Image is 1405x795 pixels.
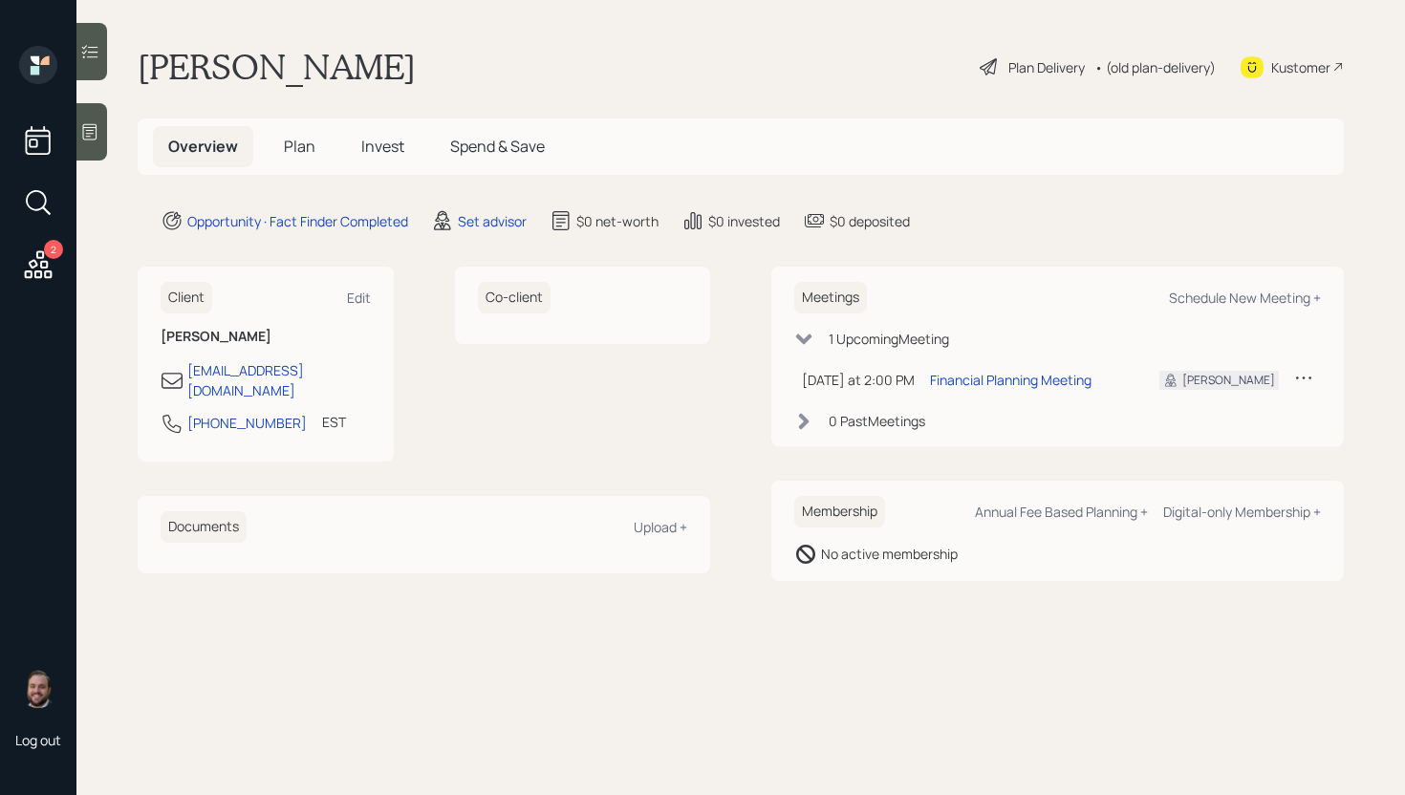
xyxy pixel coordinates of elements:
[450,136,545,157] span: Spend & Save
[794,282,867,313] h6: Meetings
[794,496,885,527] h6: Membership
[1008,57,1085,77] div: Plan Delivery
[576,211,659,231] div: $0 net-worth
[284,136,315,157] span: Plan
[187,360,371,400] div: [EMAIL_ADDRESS][DOMAIN_NAME]
[187,211,408,231] div: Opportunity · Fact Finder Completed
[161,329,371,345] h6: [PERSON_NAME]
[1182,372,1275,389] div: [PERSON_NAME]
[161,282,212,313] h6: Client
[829,329,949,349] div: 1 Upcoming Meeting
[478,282,551,313] h6: Co-client
[975,503,1148,521] div: Annual Fee Based Planning +
[1163,503,1321,521] div: Digital-only Membership +
[802,370,915,390] div: [DATE] at 2:00 PM
[1094,57,1216,77] div: • (old plan-delivery)
[15,731,61,749] div: Log out
[44,240,63,259] div: 2
[634,518,687,536] div: Upload +
[187,413,307,433] div: [PHONE_NUMBER]
[829,411,925,431] div: 0 Past Meeting s
[347,289,371,307] div: Edit
[1169,289,1321,307] div: Schedule New Meeting +
[168,136,238,157] span: Overview
[1271,57,1330,77] div: Kustomer
[161,511,247,543] h6: Documents
[708,211,780,231] div: $0 invested
[138,46,416,88] h1: [PERSON_NAME]
[458,211,527,231] div: Set advisor
[322,412,346,432] div: EST
[821,544,958,564] div: No active membership
[19,670,57,708] img: james-distasi-headshot.png
[361,136,404,157] span: Invest
[930,370,1092,390] div: Financial Planning Meeting
[830,211,910,231] div: $0 deposited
